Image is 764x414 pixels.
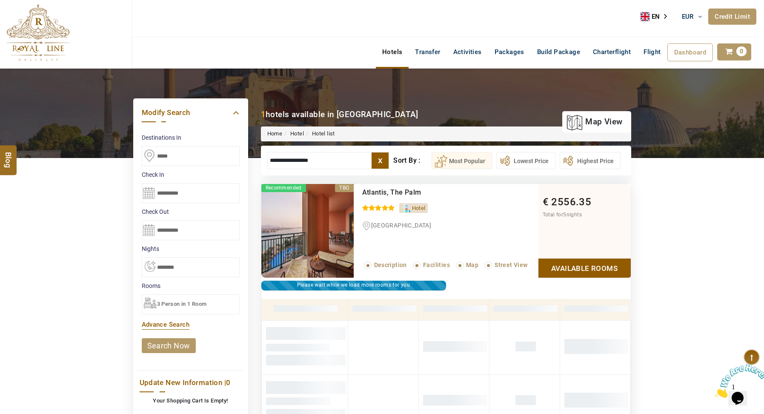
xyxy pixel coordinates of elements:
div: Atlantis, The Palm [362,188,503,197]
span: Hotel [412,205,426,211]
div: Language [641,10,673,23]
a: Show Rooms [538,259,631,278]
b: 1 [261,109,266,119]
a: Hotels [376,43,409,60]
span: 5 [563,212,566,218]
a: search now [142,338,196,353]
label: Rooms [142,282,240,290]
span: Facilities [423,262,450,268]
a: EN [641,10,673,23]
a: Modify Search [142,107,240,118]
img: The Royal Line Holidays [6,4,70,61]
a: Activities [447,43,488,60]
span: 3 Person in 1 Room [157,301,207,307]
button: Most Popular [432,152,492,169]
div: hotels available in [GEOGRAPHIC_DATA] [261,109,418,120]
span: Flight [644,48,661,56]
a: Atlantis, The Palm [362,188,421,196]
label: Destinations In [142,133,240,142]
button: Lowest Price [496,152,555,169]
span: Charterflight [593,48,631,56]
div: TBO [335,184,353,192]
span: Map [466,262,478,268]
span: Description [374,262,407,268]
a: Home [267,130,283,137]
span: Total for nights [543,212,582,218]
a: Flight [637,43,667,60]
a: Update New Information |0 [140,377,242,388]
a: Build Package [531,43,587,60]
li: Hotel list [304,130,335,138]
span: € [543,196,549,208]
a: Hotel [290,130,304,137]
a: Advance Search [142,321,190,328]
a: Packages [488,43,531,60]
span: Dashboard [674,49,707,56]
a: Credit Limit [708,9,756,25]
span: [GEOGRAPHIC_DATA] [371,222,432,229]
aside: Language selected: English [641,10,673,23]
iframe: chat widget [711,361,764,401]
button: Highest Price [560,152,621,169]
span: 1 [3,3,7,11]
span: Street View [495,262,527,268]
span: 0 [736,46,747,56]
a: Transfer [409,43,446,60]
a: Charterflight [587,43,637,60]
span: 0 [226,378,230,387]
label: Check Out [142,207,240,216]
div: Please wait while we load more rooms for you [261,281,446,290]
a: 0 [717,43,751,60]
label: x [372,152,389,169]
label: nights [142,244,240,253]
span: Recommended [261,184,306,192]
span: EUR [682,13,694,20]
span: Blog [3,152,14,159]
div: Sort By : [393,152,431,169]
img: ad13ac07804e1f4672d62c887737f871b5749410.jpeg [261,184,354,278]
img: Chat attention grabber [3,3,56,37]
b: Your Shopping Cart Is Empty! [153,397,228,404]
a: map view [567,112,622,131]
span: 2556.35 [551,196,591,208]
label: Check In [142,170,240,179]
